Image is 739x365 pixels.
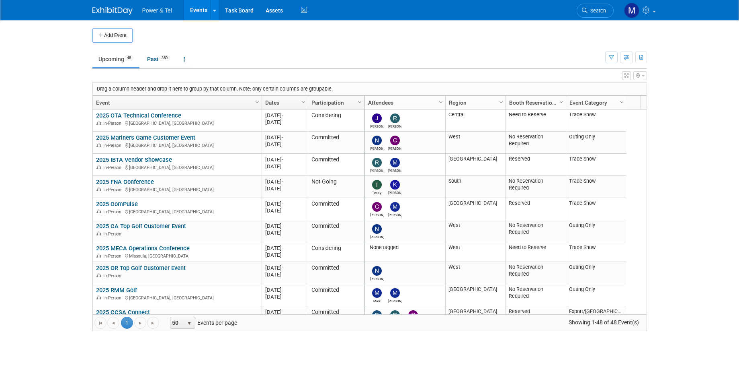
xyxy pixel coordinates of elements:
[624,3,639,18] img: Madalyn Bobbitt
[265,223,304,229] div: [DATE]
[96,245,190,252] a: 2025 MECA Operations Conference
[265,112,304,119] div: [DATE]
[103,231,124,237] span: In-Person
[265,252,304,258] div: [DATE]
[390,288,400,298] img: Mike Kruszewski
[96,156,172,163] a: 2025 IBTA Vendor Showcase
[372,224,382,234] img: Nate Derbyshire
[445,132,506,154] td: West
[282,309,283,315] span: -
[300,99,307,105] span: Column Settings
[265,119,304,126] div: [DATE]
[390,310,400,320] img: Rod Philp
[159,55,170,61] span: 350
[254,99,260,105] span: Column Settings
[372,288,382,298] img: Mark Monteleone
[103,121,124,126] span: In-Person
[282,112,283,118] span: -
[506,306,566,328] td: Reserved
[96,223,186,230] a: 2025 CA Top Golf Customer Event
[370,190,384,195] div: Teddy Dye
[96,273,101,277] img: In-Person Event
[308,242,364,262] td: Considering
[265,207,304,214] div: [DATE]
[96,187,101,191] img: In-Person Event
[390,136,400,145] img: Chad Smith
[92,7,133,15] img: ExhibitDay
[445,154,506,176] td: [GEOGRAPHIC_DATA]
[561,317,646,328] span: Showing 1-48 of 48 Event(s)
[96,200,138,208] a: 2025 ComPulse
[96,309,150,316] a: 2025 CCSA Connect
[96,186,258,193] div: [GEOGRAPHIC_DATA], [GEOGRAPHIC_DATA]
[438,99,444,105] span: Column Settings
[103,295,124,301] span: In-Person
[96,287,137,294] a: 2025 RMM Golf
[103,273,124,278] span: In-Person
[372,158,382,167] img: Ron Rafalzik
[308,306,364,328] td: Committed
[408,310,418,320] img: Clint Read
[370,234,384,239] div: Nate Derbyshire
[97,320,104,326] span: Go to the first page
[566,306,626,328] td: Export/[GEOGRAPHIC_DATA]
[265,163,304,170] div: [DATE]
[311,96,359,109] a: Participation
[96,295,101,299] img: In-Person Event
[372,310,382,320] img: Paul Beit
[282,157,283,163] span: -
[265,229,304,236] div: [DATE]
[265,141,304,148] div: [DATE]
[566,109,626,132] td: Trade Show
[141,52,176,67] a: Past350
[282,179,283,185] span: -
[96,252,258,259] div: Missoula, [GEOGRAPHIC_DATA]
[445,176,506,198] td: South
[368,244,442,251] div: None tagged
[308,109,364,132] td: Considering
[96,178,154,186] a: 2025 FNA Conference
[370,145,384,151] div: Nate Derbyshire
[265,245,304,252] div: [DATE]
[372,266,382,276] img: Nate Derbyshire
[282,245,283,251] span: -
[170,317,184,328] span: 50
[370,123,384,128] div: Judd Bartley
[370,167,384,173] div: Ron Rafalzik
[308,132,364,154] td: Committed
[96,164,258,171] div: [GEOGRAPHIC_DATA], [GEOGRAPHIC_DATA]
[588,8,606,14] span: Search
[282,201,283,207] span: -
[147,317,159,329] a: Go to the last page
[265,96,303,109] a: Dates
[160,317,245,329] span: Events per page
[150,320,156,326] span: Go to the last page
[96,209,101,213] img: In-Person Event
[506,176,566,198] td: No Reservation Required
[265,178,304,185] div: [DATE]
[96,142,258,148] div: [GEOGRAPHIC_DATA], [GEOGRAPHIC_DATA]
[506,154,566,176] td: Reserved
[96,112,181,119] a: 2025 OTA Technical Conference
[265,134,304,141] div: [DATE]
[566,198,626,220] td: Trade Show
[96,121,101,125] img: In-Person Event
[308,220,364,242] td: Committed
[96,96,256,109] a: Event
[445,242,506,262] td: West
[558,99,565,105] span: Column Settings
[308,284,364,306] td: Committed
[388,298,402,303] div: Mike Kruszewski
[96,208,258,215] div: [GEOGRAPHIC_DATA], [GEOGRAPHIC_DATA]
[137,320,143,326] span: Go to the next page
[265,156,304,163] div: [DATE]
[372,113,382,123] img: Judd Bartley
[92,52,139,67] a: Upcoming48
[96,264,186,272] a: 2025 OR Top Golf Customer Event
[282,223,283,229] span: -
[445,220,506,242] td: West
[265,293,304,300] div: [DATE]
[96,120,258,126] div: [GEOGRAPHIC_DATA], [GEOGRAPHIC_DATA]
[506,262,566,284] td: No Reservation Required
[96,294,258,301] div: [GEOGRAPHIC_DATA], [GEOGRAPHIC_DATA]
